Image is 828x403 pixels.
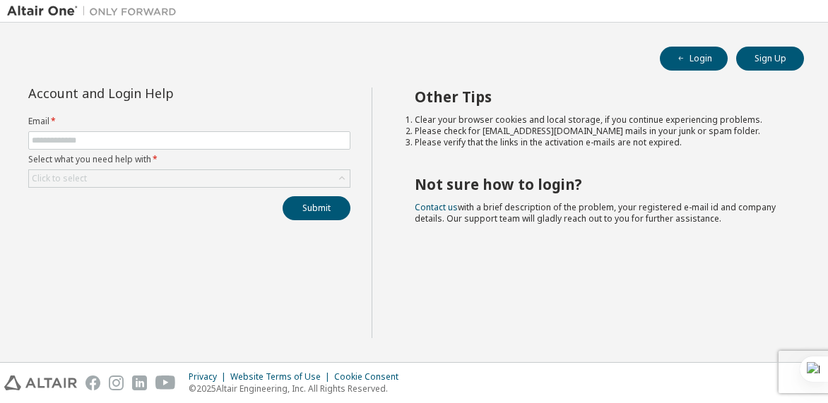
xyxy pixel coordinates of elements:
div: Cookie Consent [334,371,407,383]
h2: Other Tips [415,88,779,106]
div: Website Terms of Use [230,371,334,383]
img: Altair One [7,4,184,18]
label: Select what you need help with [28,154,350,165]
h2: Not sure how to login? [415,175,779,193]
div: Privacy [189,371,230,383]
a: Contact us [415,201,458,213]
img: instagram.svg [109,375,124,390]
label: Email [28,116,350,127]
li: Please verify that the links in the activation e-mails are not expired. [415,137,779,148]
img: altair_logo.svg [4,375,77,390]
img: facebook.svg [85,375,100,390]
div: Click to select [32,173,87,184]
button: Sign Up [736,47,804,71]
button: Login [660,47,728,71]
li: Please check for [EMAIL_ADDRESS][DOMAIN_NAME] mails in your junk or spam folder. [415,126,779,137]
p: © 2025 Altair Engineering, Inc. All Rights Reserved. [189,383,407,395]
img: youtube.svg [155,375,176,390]
button: Submit [283,196,350,220]
div: Account and Login Help [28,88,286,99]
li: Clear your browser cookies and local storage, if you continue experiencing problems. [415,114,779,126]
img: linkedin.svg [132,375,147,390]
div: Click to select [29,170,350,187]
span: with a brief description of the problem, your registered e-mail id and company details. Our suppo... [415,201,776,224]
